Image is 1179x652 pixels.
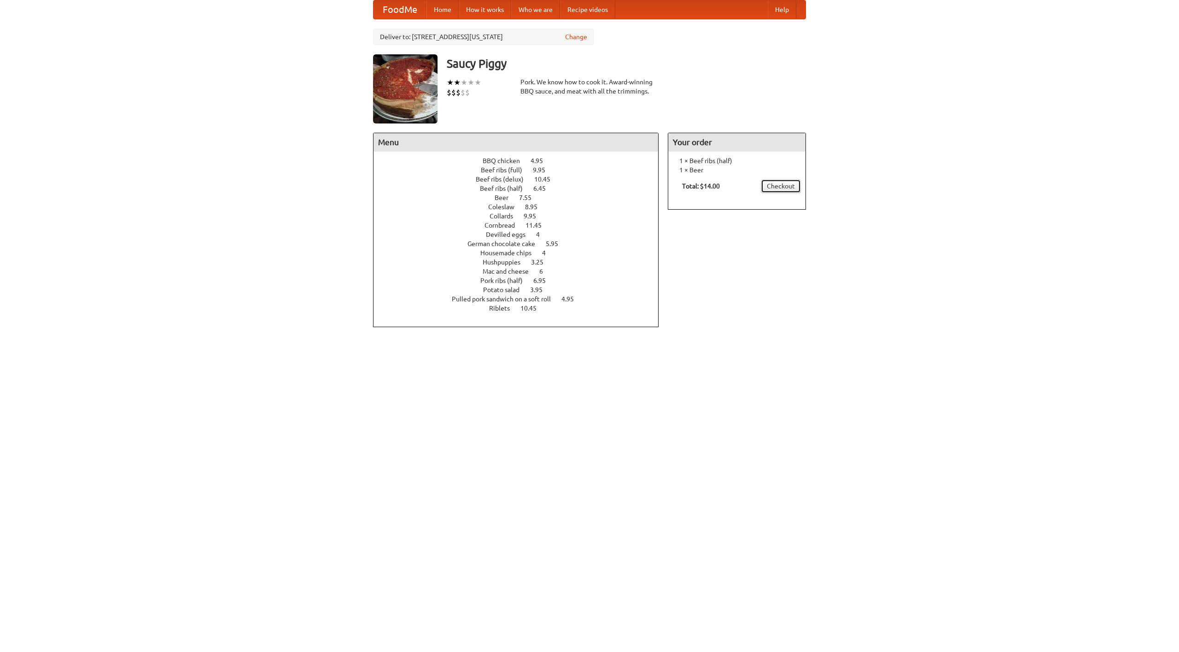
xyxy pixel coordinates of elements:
li: $ [451,88,456,98]
span: Hushpuppies [483,258,530,266]
span: 6 [539,268,552,275]
span: Housemade chips [480,249,541,257]
a: Pulled pork sandwich on a soft roll 4.95 [452,295,591,303]
span: 10.45 [520,305,546,312]
h3: Saucy Piggy [447,54,806,73]
li: ★ [474,77,481,88]
span: Mac and cheese [483,268,538,275]
a: Collards 9.95 [490,212,553,220]
li: $ [461,88,465,98]
li: $ [465,88,470,98]
li: ★ [461,77,467,88]
a: Beer 7.55 [495,194,549,201]
span: BBQ chicken [483,157,529,164]
span: Pulled pork sandwich on a soft roll [452,295,560,303]
span: 3.25 [531,258,553,266]
span: 3.95 [530,286,552,294]
span: 6.95 [533,277,555,284]
a: Riblets 10.45 [489,305,554,312]
span: German chocolate cake [467,240,544,247]
a: Help [768,0,796,19]
a: Mac and cheese 6 [483,268,560,275]
a: Home [426,0,459,19]
li: $ [456,88,461,98]
span: 4 [536,231,549,238]
a: Change [565,32,587,41]
a: How it works [459,0,511,19]
span: Riblets [489,305,519,312]
a: Beef ribs (delux) 10.45 [476,176,567,183]
li: ★ [467,77,474,88]
span: Coleslaw [488,203,524,211]
a: Housemade chips 4 [480,249,563,257]
a: Beef ribs (full) 9.95 [481,166,562,174]
a: FoodMe [374,0,426,19]
h4: Menu [374,133,658,152]
span: Beef ribs (full) [481,166,531,174]
span: Collards [490,212,522,220]
span: 10.45 [534,176,560,183]
a: Pork ribs (half) 6.95 [480,277,563,284]
a: Cornbread 11.45 [484,222,559,229]
span: 4.95 [531,157,552,164]
span: 4 [542,249,555,257]
li: 1 × Beef ribs (half) [673,156,801,165]
li: $ [447,88,451,98]
img: angular.jpg [373,54,438,123]
span: Beef ribs (delux) [476,176,533,183]
span: 5.95 [546,240,567,247]
span: Beer [495,194,518,201]
span: 9.95 [524,212,545,220]
span: 8.95 [525,203,547,211]
span: 11.45 [525,222,551,229]
span: 4.95 [561,295,583,303]
li: ★ [454,77,461,88]
b: Total: $14.00 [682,182,720,190]
span: Beef ribs (half) [480,185,532,192]
a: Coleslaw 8.95 [488,203,554,211]
a: Potato salad 3.95 [483,286,560,294]
li: ★ [447,77,454,88]
a: Who we are [511,0,560,19]
span: Pork ribs (half) [480,277,532,284]
a: BBQ chicken 4.95 [483,157,560,164]
span: 9.95 [533,166,554,174]
h4: Your order [668,133,805,152]
span: 7.55 [519,194,541,201]
li: 1 × Beer [673,165,801,175]
div: Deliver to: [STREET_ADDRESS][US_STATE] [373,29,594,45]
a: German chocolate cake 5.95 [467,240,575,247]
div: Pork. We know how to cook it. Award-winning BBQ sauce, and meat with all the trimmings. [520,77,659,96]
span: Cornbread [484,222,524,229]
a: Recipe videos [560,0,615,19]
span: Potato salad [483,286,529,294]
span: Devilled eggs [486,231,535,238]
a: Hushpuppies 3.25 [483,258,560,266]
a: Checkout [761,179,801,193]
a: Devilled eggs 4 [486,231,557,238]
span: 6.45 [533,185,555,192]
a: Beef ribs (half) 6.45 [480,185,563,192]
